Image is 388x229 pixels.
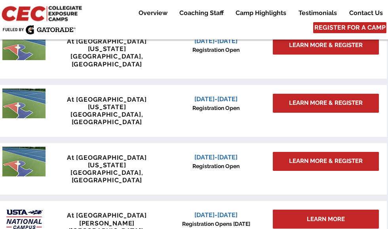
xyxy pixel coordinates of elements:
[67,154,147,169] span: At [GEOGRAPHIC_DATA][US_STATE]
[273,210,379,229] div: LEARN MORE
[2,30,46,60] img: penn tennis courts with logo.jpeg
[314,23,386,32] span: REGISTER FOR A CAMP
[345,8,387,18] p: Contact Us
[289,99,363,107] span: LEARN MORE & REGISTER
[2,147,46,176] img: penn tennis courts with logo.jpeg
[133,8,173,18] a: Overview
[313,22,386,33] a: REGISTER FOR A CAMP
[67,38,147,53] span: At [GEOGRAPHIC_DATA][US_STATE]
[192,163,240,169] span: Registration Open
[194,95,238,103] span: [DATE]-[DATE]
[70,169,143,184] span: [GEOGRAPHIC_DATA], [GEOGRAPHIC_DATA]
[173,8,229,18] a: Coaching Staff
[192,47,240,53] span: Registration Open
[273,36,379,55] a: LEARN MORE & REGISTER
[289,41,363,49] span: LEARN MORE & REGISTER
[293,8,343,18] a: Testimonials
[192,105,240,111] span: Registration Open
[70,53,143,68] span: [GEOGRAPHIC_DATA], [GEOGRAPHIC_DATA]
[67,96,147,111] span: At [GEOGRAPHIC_DATA][US_STATE]
[2,25,76,34] img: Fueled by Gatorade.png
[182,221,250,227] span: Registration Opens [DATE]
[175,8,228,18] p: Coaching Staff
[2,89,46,118] img: penn tennis courts with logo.jpeg
[289,157,363,165] span: LEARN MORE & REGISTER
[194,153,238,161] span: [DATE]-[DATE]
[307,215,345,223] span: LEARN MORE
[67,212,147,219] span: At [GEOGRAPHIC_DATA]
[273,152,379,171] a: LEARN MORE & REGISTER
[135,8,171,18] p: Overview
[273,94,379,113] a: LEARN MORE & REGISTER
[194,37,238,45] span: [DATE]-[DATE]
[70,111,143,126] span: [GEOGRAPHIC_DATA], [GEOGRAPHIC_DATA]
[194,211,238,219] span: [DATE]-[DATE]
[230,8,292,18] a: Camp Highlights
[232,8,290,18] p: Camp Highlights
[295,8,341,18] p: Testimonials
